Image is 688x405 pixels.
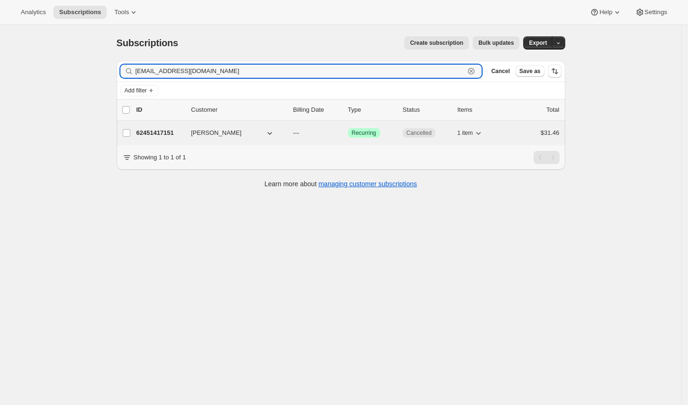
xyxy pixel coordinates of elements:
button: Help [584,6,627,19]
a: managing customer subscriptions [318,180,417,188]
button: Settings [629,6,673,19]
nav: Pagination [534,151,560,164]
div: Items [458,105,505,115]
button: 1 item [458,126,484,140]
p: Total [546,105,559,115]
span: Add filter [125,87,147,94]
button: Bulk updates [473,36,519,50]
button: Save as [516,66,544,77]
p: Status [403,105,450,115]
p: Learn more about [264,179,417,189]
p: Customer [191,105,286,115]
button: Tools [109,6,144,19]
span: Cancelled [407,129,432,137]
input: Filter subscribers [136,65,465,78]
span: Analytics [21,8,46,16]
p: Showing 1 to 1 of 1 [134,153,186,162]
button: Add filter [120,85,158,96]
div: 62451417151[PERSON_NAME]---SuccessRecurringCancelled1 item$31.46 [136,126,560,140]
span: Tools [114,8,129,16]
span: --- [293,129,299,136]
span: Recurring [352,129,376,137]
span: Subscriptions [117,38,178,48]
span: $31.46 [541,129,560,136]
button: Create subscription [404,36,469,50]
button: Analytics [15,6,51,19]
button: Clear [467,66,476,76]
span: Export [529,39,547,47]
span: Save as [519,67,541,75]
span: 1 item [458,129,473,137]
button: Cancel [487,66,513,77]
div: Type [348,105,395,115]
span: Subscriptions [59,8,101,16]
div: IDCustomerBilling DateTypeStatusItemsTotal [136,105,560,115]
button: Subscriptions [53,6,107,19]
span: Bulk updates [478,39,514,47]
p: Billing Date [293,105,340,115]
span: Help [599,8,612,16]
span: Settings [645,8,667,16]
p: ID [136,105,184,115]
button: Sort the results [548,65,561,78]
p: 62451417151 [136,128,184,138]
button: [PERSON_NAME] [186,125,280,141]
span: Cancel [491,67,510,75]
span: [PERSON_NAME] [191,128,242,138]
button: Export [523,36,552,50]
span: Create subscription [410,39,463,47]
